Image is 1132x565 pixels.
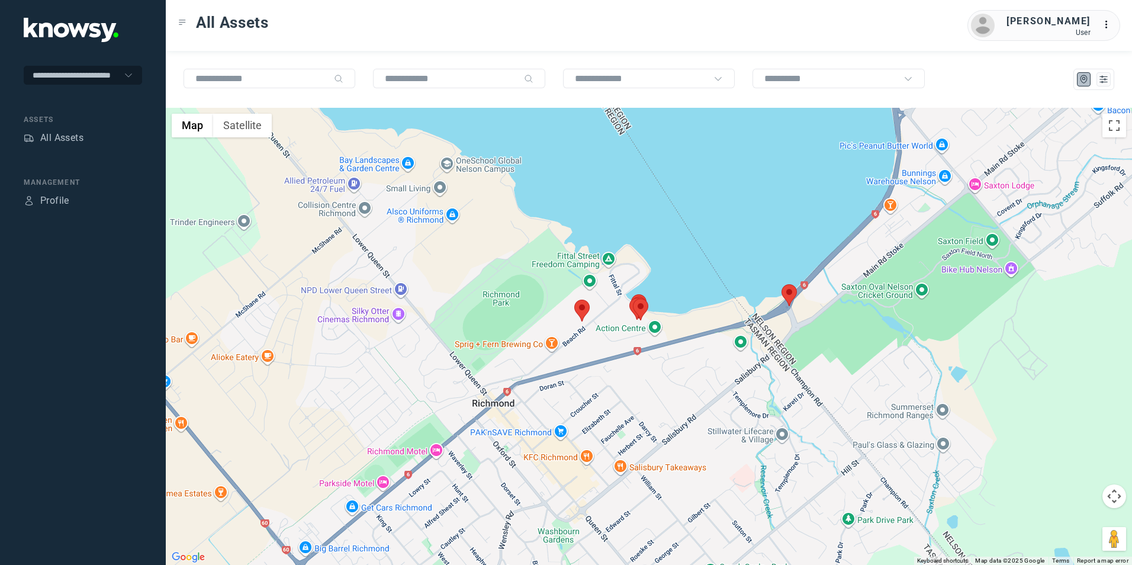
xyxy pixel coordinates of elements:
[178,18,186,27] div: Toggle Menu
[169,550,208,565] a: Open this area in Google Maps (opens a new window)
[1052,557,1070,564] a: Terms
[1077,557,1128,564] a: Report a map error
[40,131,83,145] div: All Assets
[196,12,269,33] span: All Assets
[1006,14,1091,28] div: [PERSON_NAME]
[1079,74,1089,85] div: Map
[1102,484,1126,508] button: Map camera controls
[213,114,272,137] button: Show satellite imagery
[524,74,533,84] div: Search
[975,557,1044,564] span: Map data ©2025 Google
[24,195,34,206] div: Profile
[971,14,995,37] img: avatar.png
[24,194,69,208] a: ProfileProfile
[1102,18,1117,32] div: :
[24,133,34,143] div: Assets
[172,114,213,137] button: Show street map
[1006,28,1091,37] div: User
[334,74,343,84] div: Search
[1102,114,1126,137] button: Toggle fullscreen view
[24,114,142,125] div: Assets
[917,557,968,565] button: Keyboard shortcuts
[24,131,83,145] a: AssetsAll Assets
[1102,527,1126,551] button: Drag Pegman onto the map to open Street View
[1103,20,1115,29] tspan: ...
[40,194,69,208] div: Profile
[24,177,142,188] div: Management
[1098,74,1109,85] div: List
[1102,18,1117,34] div: :
[24,18,118,42] img: Application Logo
[169,550,208,565] img: Google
